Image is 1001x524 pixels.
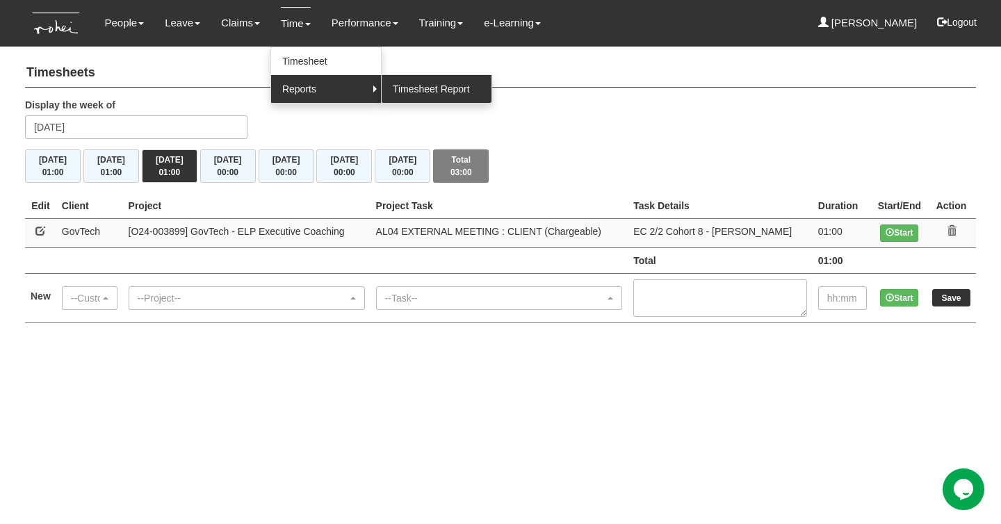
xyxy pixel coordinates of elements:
[371,193,628,219] th: Project Task
[25,193,56,219] th: Edit
[332,7,398,39] a: Performance
[56,193,123,219] th: Client
[101,167,122,177] span: 01:00
[42,167,64,177] span: 01:00
[271,75,381,103] a: Reports
[217,167,238,177] span: 00:00
[927,193,976,219] th: Action
[104,7,144,39] a: People
[62,286,117,310] button: --Customer--
[633,255,656,266] b: Total
[813,193,872,219] th: Duration
[927,6,986,39] button: Logout
[880,224,918,242] button: Start
[813,218,872,247] td: 01:00
[200,149,256,183] button: [DATE]00:00
[392,167,414,177] span: 00:00
[259,149,314,183] button: [DATE]00:00
[129,286,365,310] button: --Project--
[25,59,976,88] h4: Timesheets
[943,468,987,510] iframe: chat widget
[31,289,51,303] label: New
[375,149,430,183] button: [DATE]00:00
[872,193,927,219] th: Start/End
[281,7,311,40] a: Time
[275,167,297,177] span: 00:00
[433,149,489,183] button: Total03:00
[818,7,918,39] a: [PERSON_NAME]
[123,193,371,219] th: Project
[371,218,628,247] td: AL04 EXTERNAL MEETING : CLIENT (Chargeable)
[385,291,605,305] div: --Task--
[818,286,867,310] input: hh:mm
[56,218,123,247] td: GovTech
[25,149,976,183] div: Timesheet Week Summary
[484,7,541,39] a: e-Learning
[221,7,260,39] a: Claims
[83,149,139,183] button: [DATE]01:00
[142,149,197,183] button: [DATE]01:00
[450,167,472,177] span: 03:00
[419,7,464,39] a: Training
[138,291,348,305] div: --Project--
[158,167,180,177] span: 01:00
[271,47,381,75] a: Timesheet
[932,289,970,306] input: Save
[123,218,371,247] td: [O24-003899] GovTech - ELP Executive Coaching
[165,7,200,39] a: Leave
[382,75,491,103] a: Timesheet Report
[628,218,813,247] td: EC 2/2 Cohort 8 - [PERSON_NAME]
[316,149,372,183] button: [DATE]00:00
[376,286,623,310] button: --Task--
[25,98,115,112] label: Display the week of
[334,167,355,177] span: 00:00
[813,247,872,273] td: 01:00
[71,291,100,305] div: --Customer--
[628,193,813,219] th: Task Details
[880,289,918,306] button: Start
[25,149,81,183] button: [DATE]01:00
